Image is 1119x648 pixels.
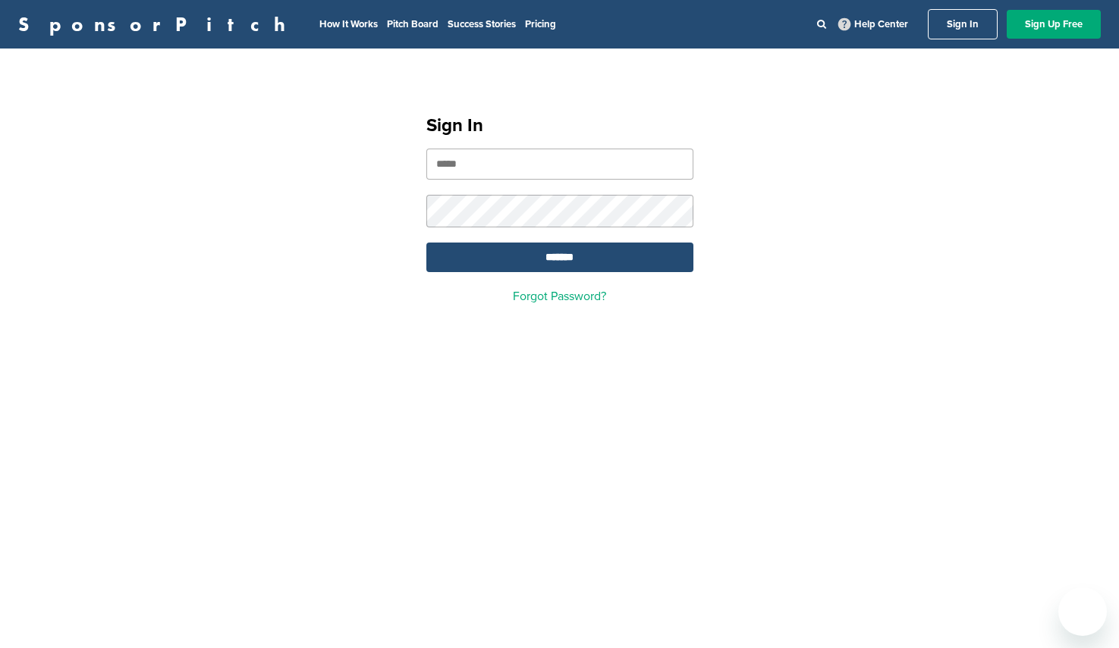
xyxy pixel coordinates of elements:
[448,18,516,30] a: Success Stories
[513,289,606,304] a: Forgot Password?
[1007,10,1101,39] a: Sign Up Free
[835,15,911,33] a: Help Center
[18,14,295,34] a: SponsorPitch
[319,18,378,30] a: How It Works
[387,18,438,30] a: Pitch Board
[928,9,998,39] a: Sign In
[1058,587,1107,636] iframe: Button to launch messaging window
[426,112,693,139] h1: Sign In
[525,18,556,30] a: Pricing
